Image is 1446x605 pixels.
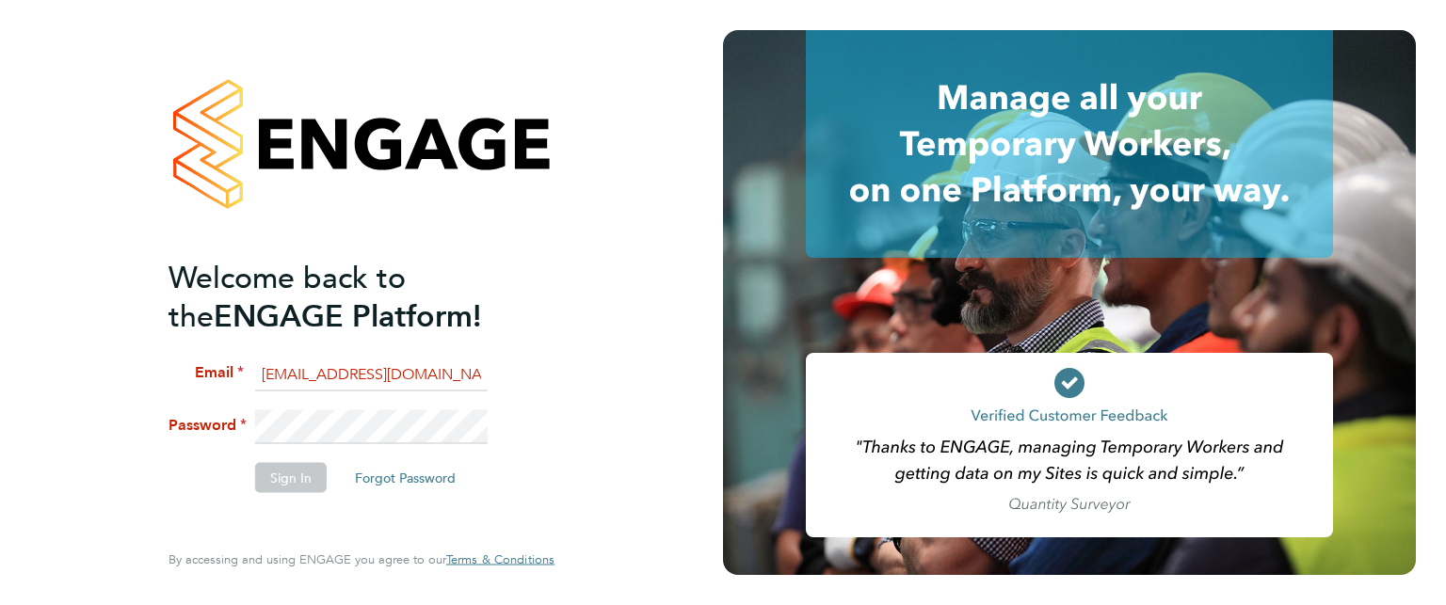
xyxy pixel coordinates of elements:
a: Terms & Conditions [446,552,554,567]
h2: ENGAGE Platform! [169,258,536,335]
button: Forgot Password [340,462,471,492]
input: Enter your work email... [255,358,488,391]
span: Terms & Conditions [446,551,554,567]
span: Welcome back to the [169,259,406,334]
span: By accessing and using ENGAGE you agree to our [169,551,554,567]
label: Email [169,363,244,383]
button: Sign In [255,462,327,492]
label: Password [169,416,244,436]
